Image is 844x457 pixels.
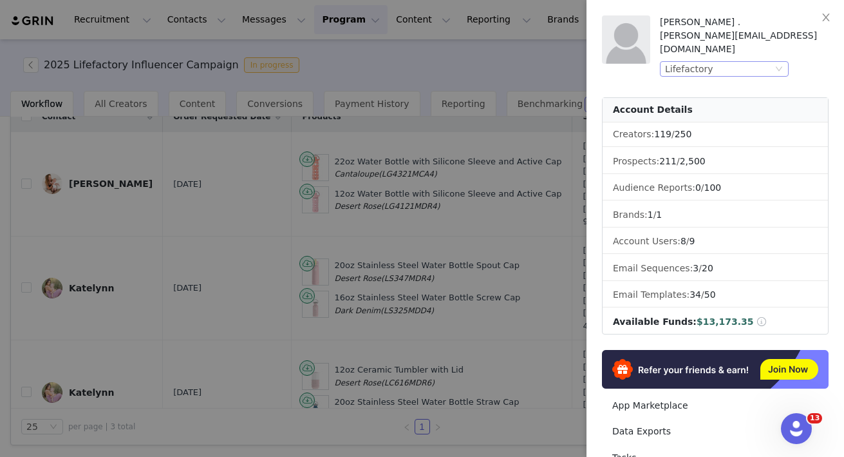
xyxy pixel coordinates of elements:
[689,289,715,300] span: /
[665,62,713,76] div: Lifefactory
[680,236,686,246] span: 8
[603,122,828,147] li: Creators:
[656,209,662,220] span: 1
[695,182,701,193] span: 0
[689,236,695,246] span: 9
[603,257,828,281] li: Email Sequences:
[702,263,713,273] span: 20
[602,15,650,64] img: placeholder-profile.jpg
[680,236,695,246] span: /
[613,316,697,327] span: Available Funds:
[807,413,822,423] span: 13
[602,420,829,443] a: Data Exports
[603,176,828,200] li: Audience Reports: /
[602,350,829,389] img: Refer & Earn
[660,15,829,29] div: [PERSON_NAME] .
[648,209,653,220] span: 1
[675,129,692,139] span: 250
[654,129,671,139] span: 119
[781,413,812,444] iframe: Intercom live chat
[603,203,828,228] li: Brands:
[680,156,706,166] span: 2,500
[697,316,754,327] span: $13,173.35
[648,209,662,220] span: /
[659,156,706,166] span: /
[603,283,828,307] li: Email Templates:
[693,263,699,273] span: 3
[603,150,828,174] li: Prospects:
[660,29,829,56] div: [PERSON_NAME][EMAIL_ADDRESS][DOMAIN_NAME]
[693,263,713,273] span: /
[603,98,828,122] div: Account Details
[821,12,831,23] i: icon: close
[704,182,722,193] span: 100
[654,129,691,139] span: /
[603,229,828,254] li: Account Users:
[689,289,701,300] span: 34
[704,289,716,300] span: 50
[602,394,829,418] a: App Marketplace
[659,156,677,166] span: 211
[775,65,783,74] i: icon: down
